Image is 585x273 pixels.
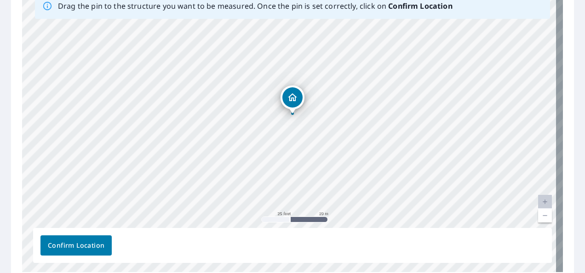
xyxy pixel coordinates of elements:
[48,240,104,251] span: Confirm Location
[388,1,452,11] b: Confirm Location
[58,0,453,11] p: Drag the pin to the structure you want to be measured. Once the pin is set correctly, click on
[40,235,112,256] button: Confirm Location
[538,209,552,222] a: Current Level 20, Zoom Out
[538,195,552,209] a: Current Level 20, Zoom In Disabled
